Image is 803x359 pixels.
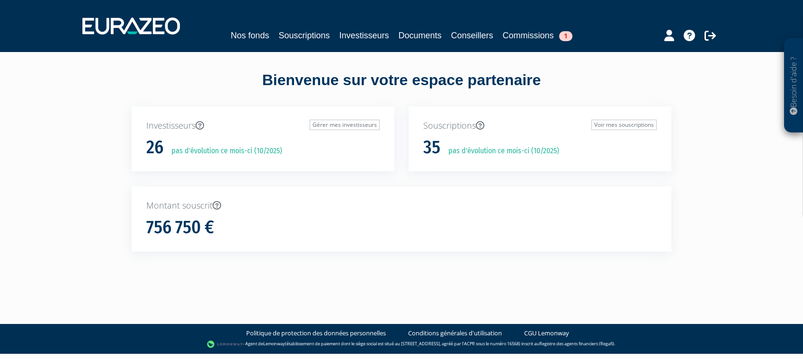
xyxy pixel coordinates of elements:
a: Politique de protection des données personnelles [246,329,386,338]
div: - Agent de (établissement de paiement dont le siège social est situé au [STREET_ADDRESS], agréé p... [9,340,794,349]
a: Lemonway [263,341,285,347]
p: pas d'évolution ce mois-ci (10/2025) [165,146,282,157]
a: Gérer mes investisseurs [310,120,380,130]
p: Souscriptions [423,120,657,132]
h1: 26 [146,138,163,158]
span: 1 [559,31,572,41]
h1: 35 [423,138,440,158]
a: Conditions générales d'utilisation [408,329,502,338]
img: 1732889491-logotype_eurazeo_blanc_rvb.png [82,18,180,35]
p: Montant souscrit [146,200,657,212]
a: Nos fonds [231,29,269,42]
p: Besoin d'aide ? [788,43,799,128]
img: logo-lemonway.png [207,340,243,349]
a: Registre des agents financiers (Regafi) [539,341,614,347]
a: Documents [399,29,442,42]
h1: 756 750 € [146,218,214,237]
a: Investisseurs [339,29,389,42]
a: CGU Lemonway [524,329,569,338]
p: pas d'évolution ce mois-ci (10/2025) [442,146,559,157]
a: Voir mes souscriptions [591,120,657,130]
a: Souscriptions [278,29,330,42]
a: Commissions1 [503,29,572,42]
a: Conseillers [451,29,493,42]
p: Investisseurs [146,120,380,132]
div: Bienvenue sur votre espace partenaire [125,70,678,106]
